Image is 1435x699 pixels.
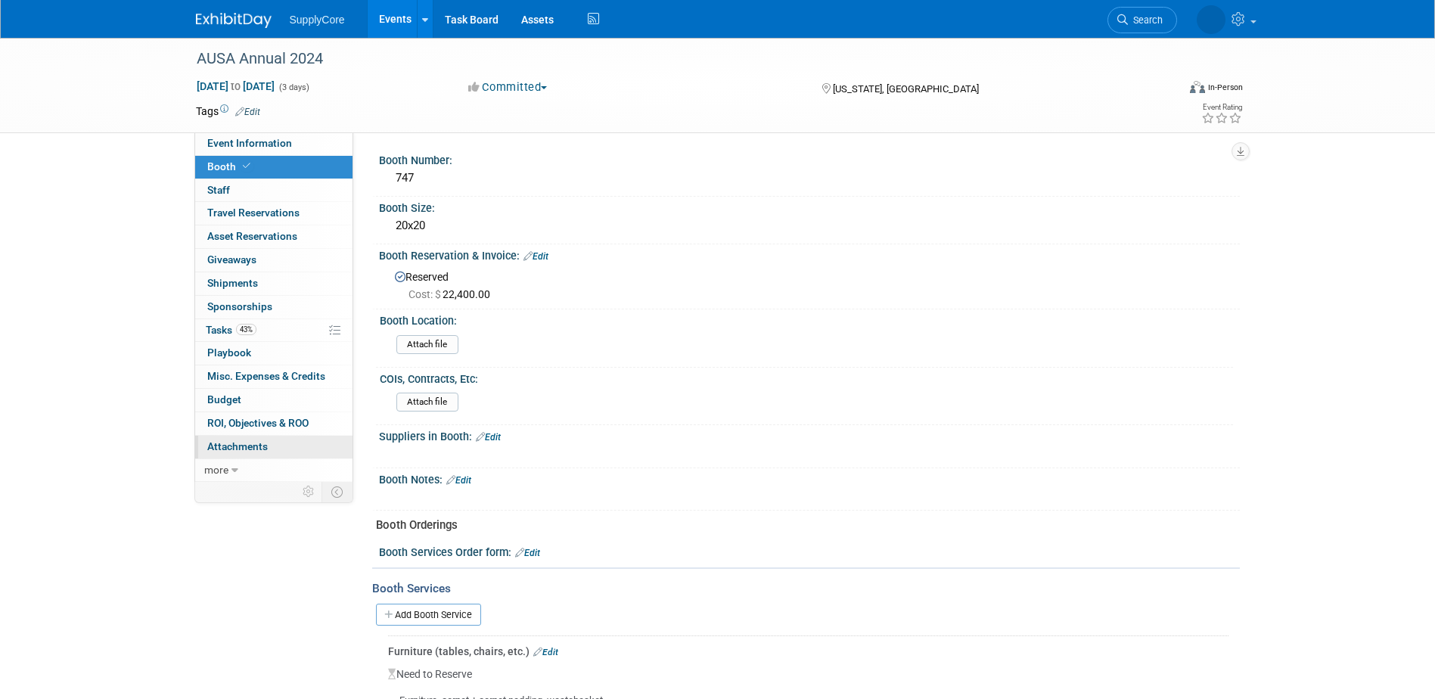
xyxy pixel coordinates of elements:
span: Booth [207,160,253,172]
a: Asset Reservations [195,225,353,248]
span: Staff [207,184,230,196]
button: Committed [463,79,553,95]
div: Suppliers in Booth: [379,425,1240,445]
a: Edit [235,107,260,117]
div: Furniture (tables, chairs, etc.) [388,644,1228,659]
div: Event Rating [1201,104,1242,111]
span: more [204,464,228,476]
span: Giveaways [207,253,256,266]
div: COIs, Contracts, Etc: [380,368,1233,387]
td: Tags [196,104,260,119]
span: Shipments [207,277,258,289]
a: Giveaways [195,249,353,272]
a: Add Booth Service [376,604,481,626]
a: Sponsorships [195,296,353,318]
span: Misc. Expenses & Credits [207,370,325,382]
span: Budget [207,393,241,405]
span: to [228,80,243,92]
a: Playbook [195,342,353,365]
span: Sponsorships [207,300,272,312]
a: Event Information [195,132,353,155]
img: Format-Inperson.png [1190,81,1205,93]
div: Reserved [390,266,1228,302]
img: ExhibitDay [196,13,272,28]
span: Asset Reservations [207,230,297,242]
span: Attachments [207,440,268,452]
span: SupplyCore [290,14,345,26]
img: Kaci Shickel [1197,5,1225,34]
span: 43% [236,324,256,335]
a: Travel Reservations [195,202,353,225]
div: 20x20 [390,214,1228,238]
span: (3 days) [278,82,309,92]
a: Edit [515,548,540,558]
div: Booth Services Order form: [379,541,1240,561]
span: Search [1128,14,1163,26]
div: Booth Reservation & Invoice: [379,244,1240,264]
div: In-Person [1207,82,1243,93]
span: [US_STATE], [GEOGRAPHIC_DATA] [833,83,979,95]
span: Cost: $ [408,288,443,300]
a: Attachments [195,436,353,458]
a: Edit [533,647,558,657]
a: more [195,459,353,482]
a: ROI, Objectives & ROO [195,412,353,435]
div: Booth Orderings [376,517,1228,533]
div: 747 [390,166,1228,190]
span: 22,400.00 [408,288,496,300]
span: Travel Reservations [207,207,300,219]
a: Search [1107,7,1177,33]
td: Personalize Event Tab Strip [296,482,322,502]
a: Edit [523,251,548,262]
div: Event Format [1088,79,1244,101]
a: Misc. Expenses & Credits [195,365,353,388]
a: Edit [476,432,501,443]
a: Booth [195,156,353,179]
div: Booth Notes: [379,468,1240,488]
i: Booth reservation complete [243,162,250,170]
td: Toggle Event Tabs [321,482,353,502]
span: ROI, Objectives & ROO [207,417,309,429]
span: [DATE] [DATE] [196,79,275,93]
a: Shipments [195,272,353,295]
div: AUSA Annual 2024 [191,45,1154,73]
a: Budget [195,389,353,412]
a: Tasks43% [195,319,353,342]
span: Playbook [207,346,251,359]
div: Booth Services [372,580,1240,597]
span: Tasks [206,324,256,336]
a: Staff [195,179,353,202]
div: Booth Location: [380,309,1233,328]
div: Booth Size: [379,197,1240,216]
div: Booth Number: [379,149,1240,168]
span: Event Information [207,137,292,149]
a: Edit [446,475,471,486]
